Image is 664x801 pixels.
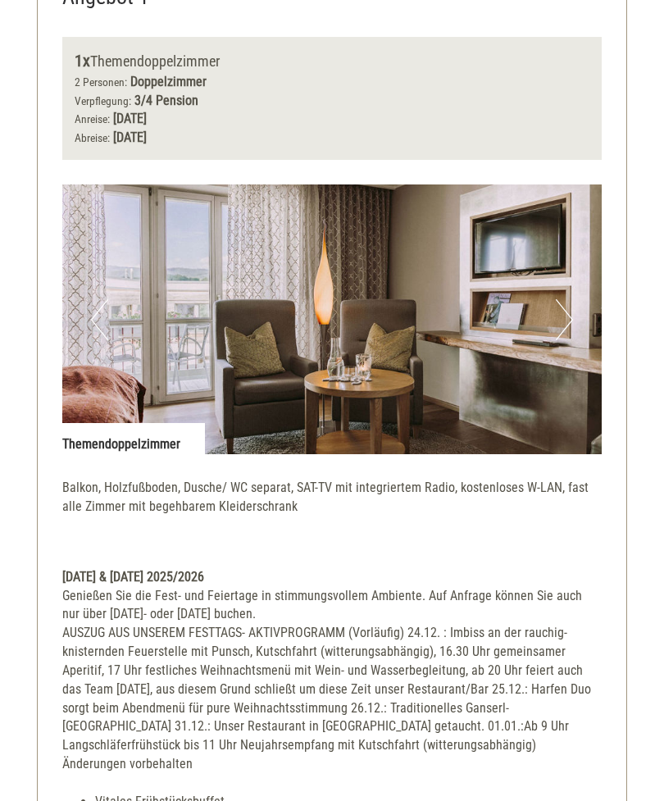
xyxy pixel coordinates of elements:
b: [DATE] [113,130,147,145]
small: Abreise: [75,131,110,144]
button: Previous [91,299,108,340]
p: Balkon, Holzfußboden, Dusche/ WC separat, SAT-TV mit integriertem Radio, kostenloses W-LAN, fast ... [62,479,602,535]
b: 1x [75,51,90,71]
div: [DATE] & [DATE] 2025/2026 [62,568,602,587]
b: [DATE] [113,111,147,126]
div: Genießen Sie die Fest- und Feiertage in stimmungsvollem Ambiente. Auf Anfrage können Sie auch nur... [62,587,602,774]
div: Themendoppelzimmer [62,423,205,454]
b: Doppelzimmer [130,74,207,89]
small: Anreise: [75,112,110,125]
b: 3/4 Pension [134,93,198,108]
small: 2 Personen: [75,75,127,89]
div: Themendoppelzimmer [75,49,589,73]
button: Next [556,299,573,340]
small: Verpflegung: [75,94,131,107]
img: image [62,184,602,454]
